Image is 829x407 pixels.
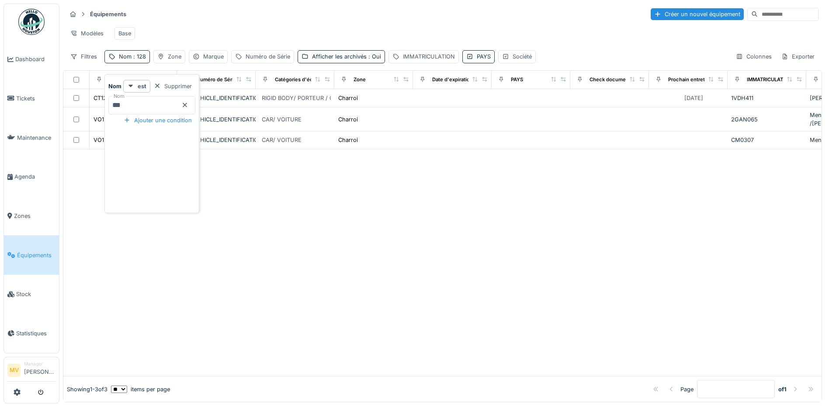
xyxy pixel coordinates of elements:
[94,136,121,144] div: VO128 old
[262,94,353,102] div: RIGID BODY/ PORTEUR / CAMION
[24,361,55,379] li: [PERSON_NAME]
[17,251,55,259] span: Équipements
[18,9,45,35] img: Badge_color-CXgf-gQk.svg
[432,76,473,83] div: Date d'expiration
[24,361,55,367] div: Manager
[777,50,819,63] div: Exporter
[732,50,776,63] div: Colonnes
[668,76,712,83] div: Prochain entretien
[14,212,55,220] span: Zones
[590,76,642,83] div: Check document date
[14,172,55,181] span: Agenda
[17,134,55,142] span: Maintenance
[312,52,381,61] div: Afficher les archivés
[731,94,803,102] div: 1VDH411
[246,52,290,61] div: Numéro de Série
[150,80,195,92] div: Supprimer
[180,94,252,102] div: [US_VEHICLE_IDENTIFICATION_NUMBER]
[66,50,101,63] div: Filtres
[275,76,336,83] div: Catégories d'équipement
[262,136,302,144] div: CAR/ VOITURE
[680,385,694,393] div: Page
[747,76,792,83] div: IMMATRICULATION
[651,8,744,20] div: Créer un nouvel équipement
[513,52,532,61] div: Société
[118,29,131,38] div: Base
[108,82,121,90] strong: Nom
[16,290,55,298] span: Stock
[7,364,21,377] li: MV
[111,385,170,393] div: items per page
[731,136,803,144] div: CM0307
[16,329,55,338] span: Statistiques
[168,52,181,61] div: Zone
[338,94,358,102] div: Charroi
[511,76,523,83] div: PAYS
[338,115,358,124] div: Charroi
[338,136,358,144] div: Charroi
[119,52,146,61] div: Nom
[94,94,110,102] div: CT128
[778,385,787,393] strong: of 1
[180,136,252,144] div: [US_VEHICLE_IDENTIFICATION_NUMBER]
[367,53,381,60] span: : Oui
[477,52,491,61] div: PAYS
[16,94,55,103] span: Tickets
[67,385,108,393] div: Showing 1 - 3 of 3
[403,52,455,61] div: IMMATRICULATION
[112,93,126,100] label: Nom
[87,10,130,18] strong: Équipements
[731,115,803,124] div: 2GAN065
[203,52,224,61] div: Marque
[138,82,146,90] strong: est
[262,115,302,124] div: CAR/ VOITURE
[94,115,111,124] div: VO128
[180,115,252,124] div: [US_VEHICLE_IDENTIFICATION_NUMBER]
[684,94,703,102] div: [DATE]
[196,76,236,83] div: Numéro de Série
[66,27,108,40] div: Modèles
[132,53,146,60] span: : 128
[354,76,366,83] div: Zone
[120,114,195,126] div: Ajouter une condition
[15,55,55,63] span: Dashboard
